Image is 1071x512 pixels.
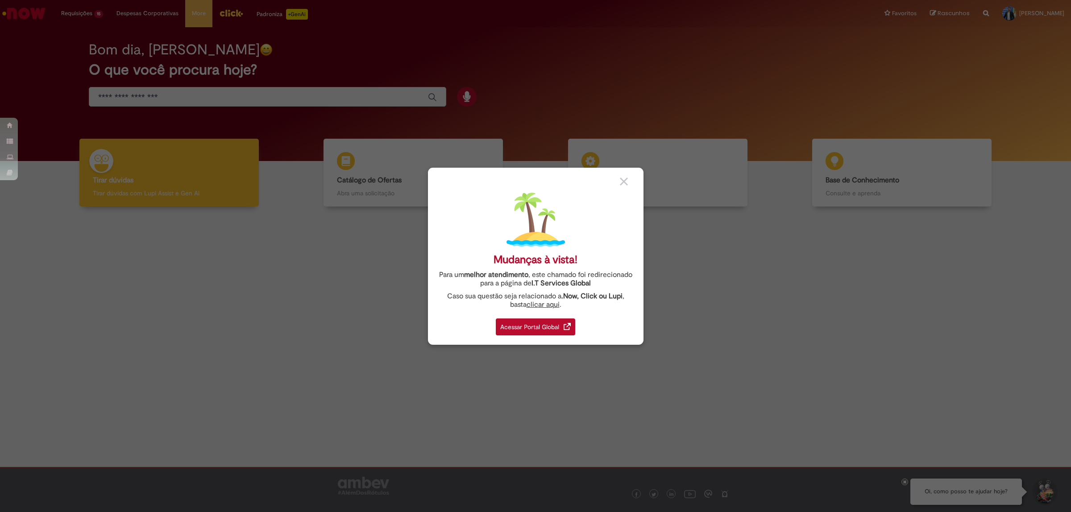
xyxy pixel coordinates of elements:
[531,274,591,288] a: I.T Services Global
[496,318,575,335] div: Acessar Portal Global
[527,295,560,309] a: clicar aqui
[506,190,565,249] img: island.png
[620,178,628,186] img: close_button_grey.png
[496,314,575,335] a: Acessar Portal Global
[561,292,623,301] strong: .Now, Click ou Lupi
[564,323,571,330] img: redirect_link.png
[494,253,577,266] div: Mudanças à vista!
[435,292,637,309] div: Caso sua questão seja relacionado a , basta .
[464,270,528,279] strong: melhor atendimento
[435,271,637,288] div: Para um , este chamado foi redirecionado para a página de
